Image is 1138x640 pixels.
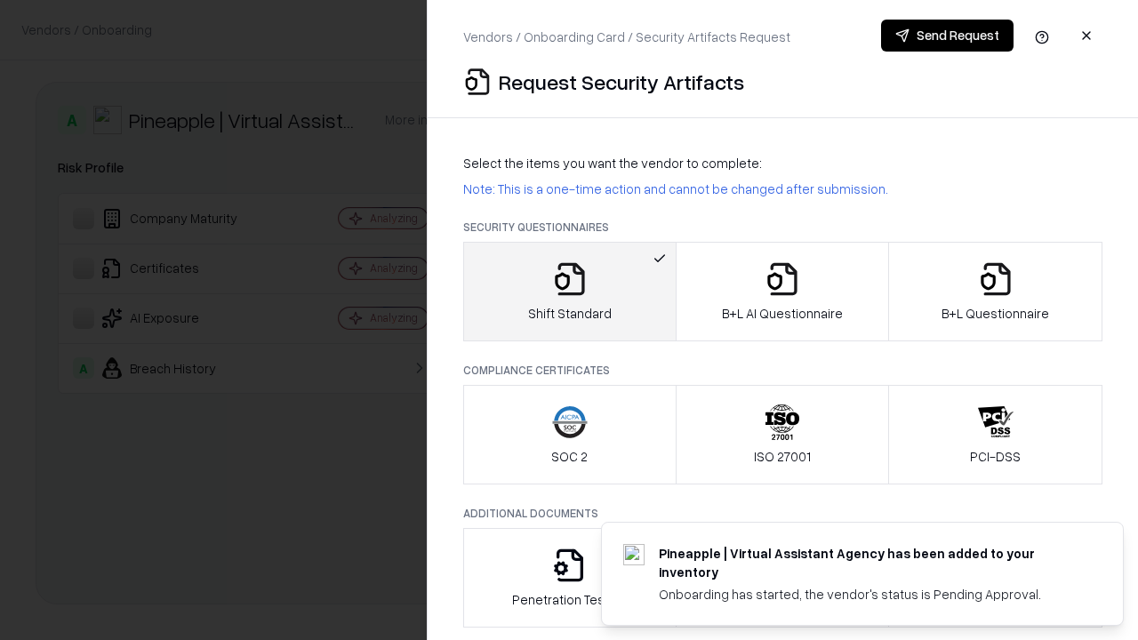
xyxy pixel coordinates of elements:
[676,242,890,341] button: B+L AI Questionnaire
[623,544,645,565] img: trypineapple.com
[463,154,1102,172] p: Select the items you want the vendor to complete:
[888,242,1102,341] button: B+L Questionnaire
[528,304,612,323] p: Shift Standard
[722,304,843,323] p: B+L AI Questionnaire
[970,447,1021,466] p: PCI-DSS
[463,28,790,46] p: Vendors / Onboarding Card / Security Artifacts Request
[463,180,1102,198] p: Note: This is a one-time action and cannot be changed after submission.
[754,447,811,466] p: ISO 27001
[659,544,1080,581] div: Pineapple | Virtual Assistant Agency has been added to your inventory
[463,528,677,628] button: Penetration Testing
[499,68,744,96] p: Request Security Artifacts
[881,20,1014,52] button: Send Request
[551,447,588,466] p: SOC 2
[942,304,1049,323] p: B+L Questionnaire
[463,242,677,341] button: Shift Standard
[463,506,1102,521] p: Additional Documents
[659,585,1080,604] div: Onboarding has started, the vendor's status is Pending Approval.
[463,363,1102,378] p: Compliance Certificates
[512,590,627,609] p: Penetration Testing
[463,220,1102,235] p: Security Questionnaires
[676,385,890,484] button: ISO 27001
[463,385,677,484] button: SOC 2
[888,385,1102,484] button: PCI-DSS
